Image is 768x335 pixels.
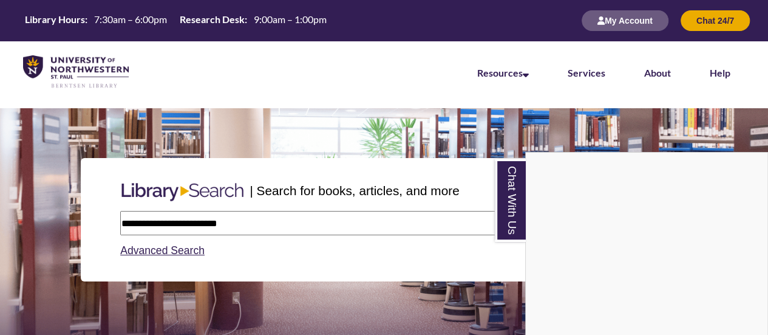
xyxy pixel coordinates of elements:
a: Resources [477,67,529,78]
a: Chat With Us [495,159,526,242]
a: About [644,67,671,78]
a: Help [710,67,730,78]
a: Services [568,67,605,78]
img: UNWSP Library Logo [23,55,129,89]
